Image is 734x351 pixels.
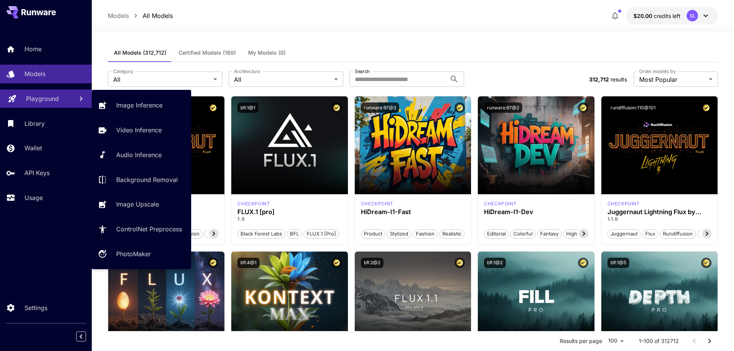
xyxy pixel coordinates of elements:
[607,200,640,207] p: checkpoint
[484,200,516,207] div: HiDream Dev
[331,102,342,113] button: Certified Model – Vetted for best performance and includes a commercial license.
[607,102,659,113] button: rundiffusion:110@101
[304,230,339,238] span: FLUX.1 [pro]
[687,10,698,21] div: SL
[76,331,86,341] button: Collapse sidebar
[113,68,133,75] label: Category
[484,208,588,216] h3: HiDream-I1-Dev
[626,7,718,24] button: $20.00
[702,333,717,349] button: Go to next page
[116,224,182,234] p: ControlNet Preprocess
[607,208,711,216] h3: Juggernaut Lightning Flux by RunDiffusion
[116,125,162,135] p: Video Inference
[563,230,594,238] span: High Detail
[92,170,191,189] a: Background Removal
[361,230,385,238] span: Product
[237,216,341,223] p: 1.0
[92,245,191,263] a: PhotoMaker
[116,200,159,209] p: Image Upscale
[611,76,627,83] span: results
[639,68,676,75] label: Order models by
[108,11,129,20] p: Models
[660,230,695,238] span: rundiffusion
[361,200,393,207] p: checkpoint
[237,208,341,216] h3: FLUX.1 [pro]
[237,200,270,207] p: checkpoint
[92,96,191,115] a: Image Inference
[108,11,173,20] nav: breadcrumb
[413,230,437,238] span: Fashion
[24,168,50,177] p: API Keys
[654,13,680,19] span: credits left
[237,200,270,207] div: fluxpro
[92,121,191,140] a: Video Inference
[484,102,522,113] button: runware:97@2
[607,216,711,223] p: 1.1.0
[287,230,302,238] span: BFL
[639,337,679,345] p: 1–100 of 312712
[633,12,680,20] div: $20.00
[511,230,535,238] span: Colorful
[578,258,588,268] button: Certified Model – Vetted for best performance and includes a commercial license.
[114,49,166,56] span: All Models (312,712)
[113,75,210,84] span: All
[205,230,218,238] span: pro
[92,220,191,239] a: ControlNet Preprocess
[26,94,59,103] p: Playground
[578,102,588,113] button: Certified Model – Vetted for best performance and includes a commercial license.
[639,75,706,84] span: Most Popular
[455,258,465,268] button: Certified Model – Vetted for best performance and includes a commercial license.
[208,102,218,113] button: Certified Model – Vetted for best performance and includes a commercial license.
[455,102,465,113] button: Certified Model – Vetted for best performance and includes a commercial license.
[331,258,342,268] button: Certified Model – Vetted for best performance and includes a commercial license.
[237,258,260,268] button: bfl:4@1
[605,335,627,346] div: 100
[143,11,173,20] p: All Models
[116,249,151,258] p: PhotoMaker
[361,208,465,216] h3: HiDream-I1-Fast
[238,230,285,238] span: Black Forest Labs
[361,102,399,113] button: runware:97@3
[116,101,162,110] p: Image Inference
[361,200,393,207] div: HiDream Fast
[208,258,218,268] button: Certified Model – Vetted for best performance and includes a commercial license.
[361,258,383,268] button: bfl:2@2
[633,13,654,19] span: $20.00
[484,200,516,207] p: checkpoint
[237,102,258,113] button: bfl:1@1
[440,230,464,238] span: Realistic
[484,230,508,238] span: Editorial
[24,119,45,128] p: Library
[179,49,236,56] span: Certified Models (169)
[24,193,43,202] p: Usage
[607,200,640,207] div: FLUX.1 D
[355,68,370,75] label: Search
[82,330,92,343] div: Collapse sidebar
[538,230,561,238] span: Fantasy
[234,68,260,75] label: Architecture
[234,75,331,84] span: All
[589,76,609,83] span: 312,712
[484,258,506,268] button: bfl:1@2
[24,303,47,312] p: Settings
[24,143,42,153] p: Wallet
[24,69,45,78] p: Models
[560,337,602,345] p: Results per page
[248,49,286,56] span: My Models (0)
[116,175,178,184] p: Background Removal
[24,44,42,54] p: Home
[701,102,711,113] button: Certified Model – Vetted for best performance and includes a commercial license.
[92,146,191,164] a: Audio Inference
[701,258,711,268] button: Certified Model – Vetted for best performance and includes a commercial license.
[116,150,162,159] p: Audio Inference
[643,230,658,238] span: flux
[607,258,629,268] button: bfl:1@5
[698,230,720,238] span: schnell
[92,195,191,214] a: Image Upscale
[387,230,411,238] span: Stylized
[608,230,640,238] span: juggernaut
